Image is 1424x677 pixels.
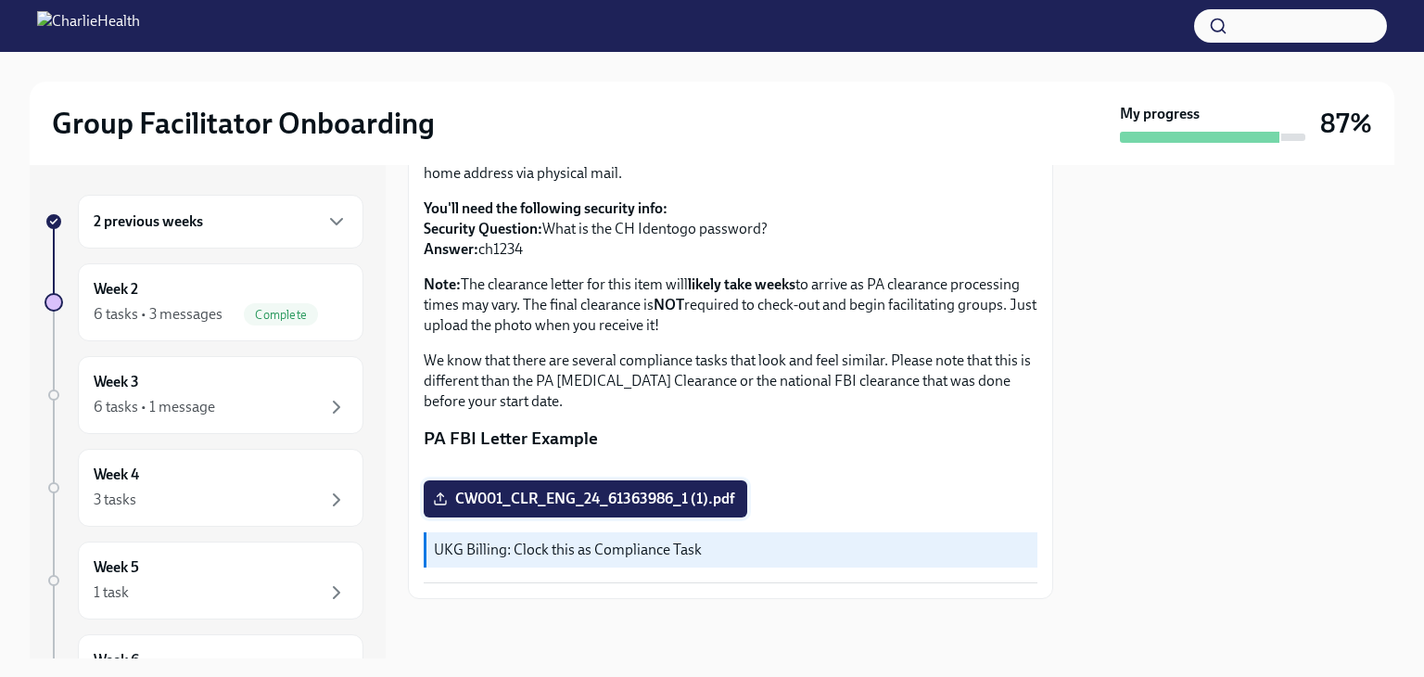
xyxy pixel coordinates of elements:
strong: NOT [654,296,684,313]
div: 3 tasks [94,490,136,510]
h6: 2 previous weeks [94,211,203,232]
p: The clearance letter for this item will to arrive as PA clearance processing times may vary. The ... [424,275,1037,336]
a: Week 43 tasks [44,449,363,527]
strong: You'll need the following security info: [424,199,667,217]
strong: Answer: [424,240,478,258]
label: CW001_CLR_ENG_24_61363986_1 (1).pdf [424,480,747,517]
div: 6 tasks • 3 messages [94,304,222,325]
strong: Security Question: [424,220,542,237]
p: UKG Billing: Clock this as Compliance Task [434,540,1030,560]
p: We know that there are several compliance tasks that look and feel similar. Please note that this... [424,351,1037,412]
h6: Week 3 [94,372,139,392]
strong: Note: [424,275,461,293]
span: CW001_CLR_ENG_24_61363986_1 (1).pdf [437,490,734,508]
h6: Week 6 [94,650,139,671]
strong: likely take weeks [688,275,795,293]
a: Week 26 tasks • 3 messagesComplete [44,263,363,341]
strong: My progress [1120,104,1200,124]
h2: Group Facilitator Onboarding [52,105,435,142]
h6: Week 5 [94,557,139,578]
div: 2 previous weeks [78,195,363,249]
a: Week 36 tasks • 1 message [44,356,363,434]
div: 6 tasks • 1 message [94,397,215,417]
h6: Week 4 [94,465,139,485]
img: CharlieHealth [37,11,140,41]
h6: Week 2 [94,279,138,300]
span: Complete [244,308,318,322]
a: Week 51 task [44,542,363,620]
p: What is the CH Identogo password? ch1234 [424,198,1037,260]
p: PA FBI Letter Example [424,427,1037,451]
div: 1 task [94,582,129,603]
h3: 87% [1320,107,1372,140]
